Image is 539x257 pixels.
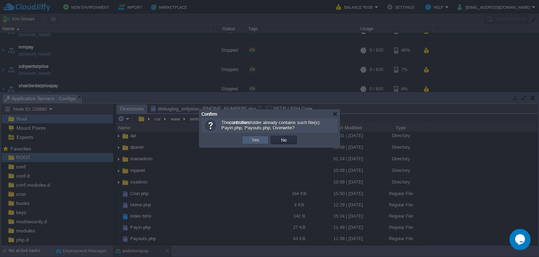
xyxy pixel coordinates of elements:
button: No [279,137,289,143]
iframe: chat widget [510,229,532,250]
button: Yes [249,137,261,143]
b: controllers [229,120,250,125]
span: Confirm [201,111,217,117]
span: The folder already contains such file(s): Payin.php, Payouts.php. Overwrite? [221,120,321,130]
